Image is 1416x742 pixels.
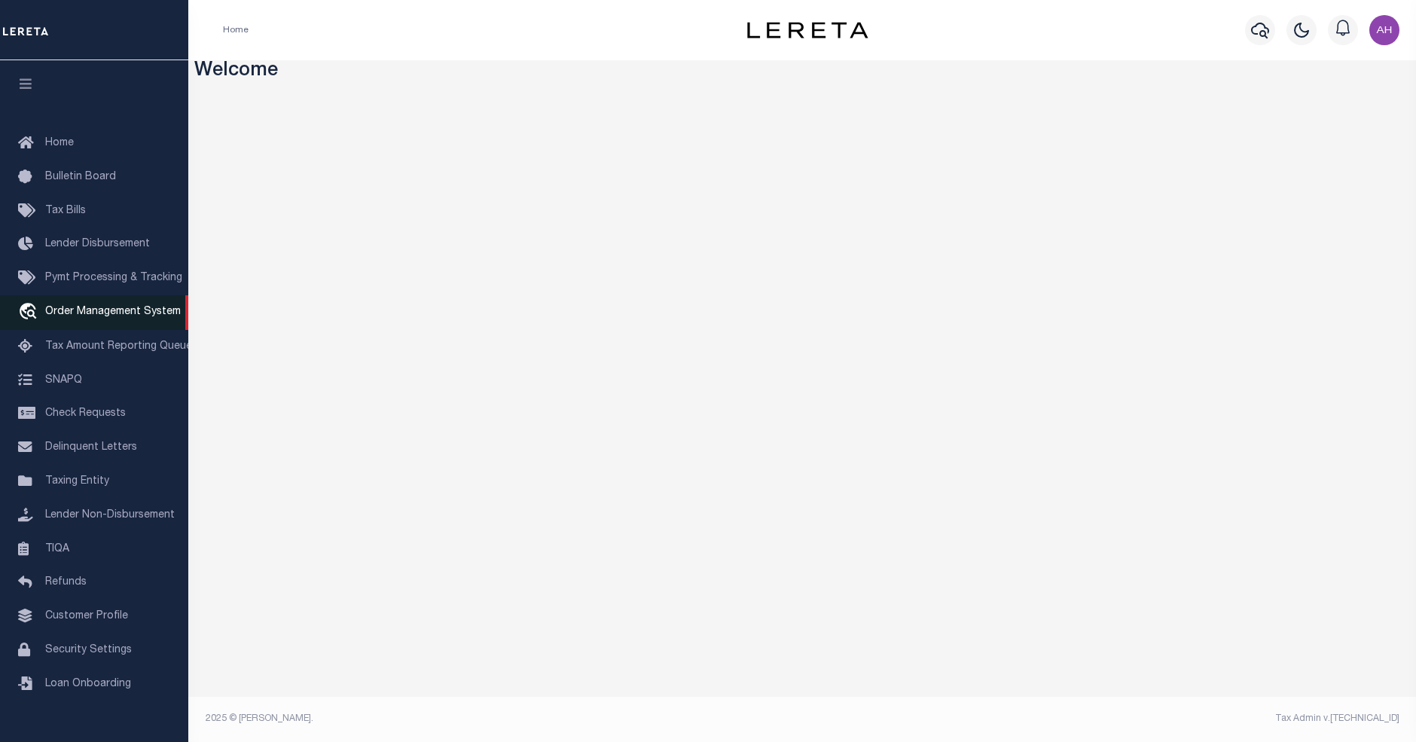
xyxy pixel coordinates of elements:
span: Pymt Processing & Tracking [45,273,182,283]
span: Lender Non-Disbursement [45,510,175,521]
span: Loan Onboarding [45,679,131,689]
span: Home [45,138,74,148]
span: Tax Amount Reporting Queue [45,341,192,352]
span: SNAPQ [45,374,82,385]
div: 2025 © [PERSON_NAME]. [194,712,803,725]
span: Lender Disbursement [45,239,150,249]
span: Check Requests [45,408,126,419]
h3: Welcome [194,60,1411,84]
span: Tax Bills [45,206,86,216]
span: Refunds [45,577,87,588]
span: Delinquent Letters [45,442,137,453]
span: Bulletin Board [45,172,116,182]
span: Security Settings [45,645,132,655]
span: Taxing Entity [45,476,109,487]
img: logo-dark.svg [747,22,868,38]
i: travel_explore [18,303,42,322]
span: Order Management System [45,307,181,317]
img: svg+xml;base64,PHN2ZyB4bWxucz0iaHR0cDovL3d3dy53My5vcmcvMjAwMC9zdmciIHBvaW50ZXItZXZlbnRzPSJub25lIi... [1369,15,1399,45]
span: Customer Profile [45,611,128,621]
li: Home [223,23,249,37]
span: TIQA [45,543,69,554]
div: Tax Admin v.[TECHNICAL_ID] [813,712,1399,725]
